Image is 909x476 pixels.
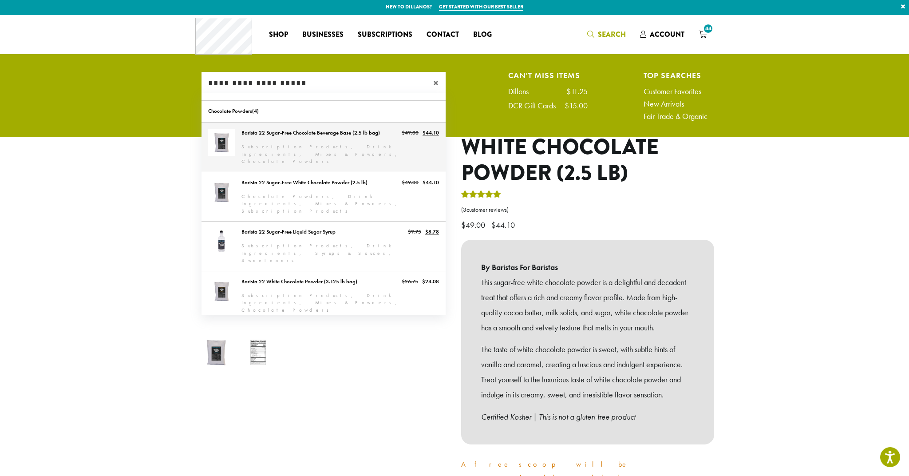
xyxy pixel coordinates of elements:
p: The taste of white chocolate powder is sweet, with subtle hints of vanilla and caramel, creating ... [481,342,694,402]
h1: Barista 22 Sugar-Free White Chocolate Powder (2.5 lb) [461,109,714,186]
div: Dillons [508,87,537,95]
h4: Can't Miss Items [508,72,588,79]
span: Businesses [302,29,344,40]
div: $15.00 [565,102,588,110]
span: Blog [473,29,492,40]
span: 3 [463,206,466,214]
bdi: 44.10 [491,220,517,230]
span: Contact [427,29,459,40]
span: Subscriptions [358,29,412,40]
div: DCR Gift Cards [508,102,565,110]
img: Barista 22 Sugar-Free White Chocolate Powder (2.5 lb) - Image 2 [241,335,276,370]
b: By Baristas For Baristas [481,260,694,275]
span: Shop [269,29,288,40]
span: $ [491,220,496,230]
span: $ [461,220,466,230]
a: Shop [262,28,295,42]
span: Account [650,29,684,40]
a: New Arrivals [644,100,707,108]
a: Fair Trade & Organic [644,112,707,120]
a: Get started with our best seller [439,3,523,11]
span: Search [598,29,626,40]
span: × [433,78,446,88]
a: Customer Favorites [644,87,707,95]
h4: Top Searches [644,72,707,79]
img: Barista 22 Sugar Free White Chocolate Powder [198,335,233,370]
a: Search [580,27,633,42]
div: Rated 5.00 out of 5 [461,189,501,202]
div: $11.25 [566,87,588,95]
em: Certified Kosher | This is not a gluten-free product [481,412,636,422]
span: 44 [702,23,714,35]
p: This sugar-free white chocolate powder is a delightful and decadent treat that offers a rich and ... [481,275,694,335]
a: (3customer reviews) [461,206,714,214]
bdi: 49.00 [461,220,487,230]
